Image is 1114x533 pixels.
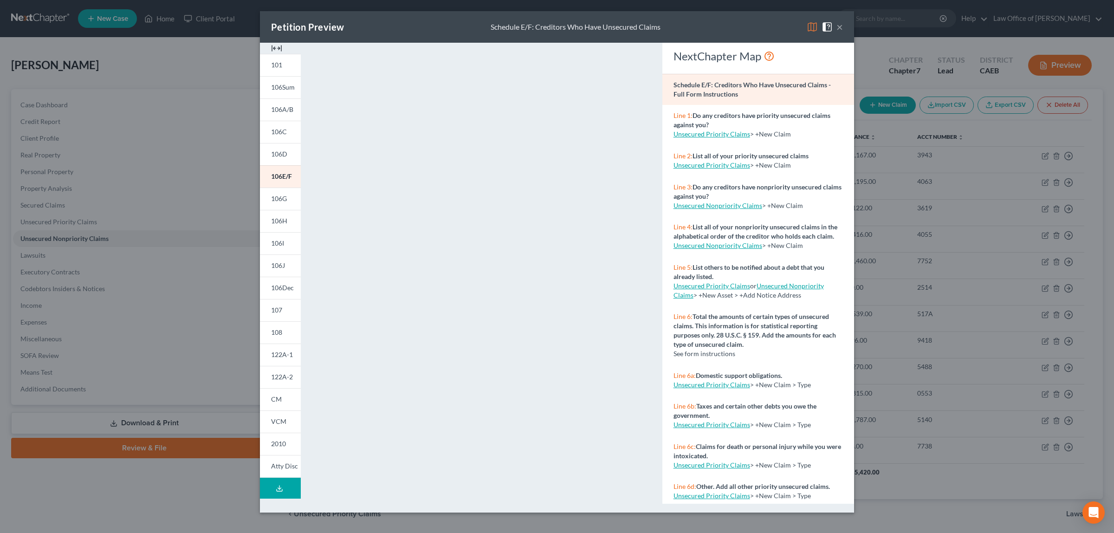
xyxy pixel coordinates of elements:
[762,201,803,209] span: > +New Claim
[674,381,750,389] a: Unsecured Priority Claims
[807,21,818,32] img: map-eea8200ae884c6f1103ae1953ef3d486a96c86aabb227e865a55264e3737af1f.svg
[674,402,696,410] span: Line 6b:
[674,461,750,469] a: Unsecured Priority Claims
[260,433,301,455] a: 2010
[822,21,833,32] img: help-close-5ba153eb36485ed6c1ea00a893f15db1cb9b99d6cae46e1a8edb6c62d00a1a76.svg
[271,105,293,113] span: 106A/B
[674,183,842,200] strong: Do any creditors have nonpriority unsecured claims against you?
[750,461,811,469] span: > +New Claim > Type
[674,350,735,357] span: See form instructions
[674,421,750,429] a: Unsecured Priority Claims
[674,492,750,500] a: Unsecured Priority Claims
[260,232,301,254] a: 106I
[260,254,301,277] a: 106J
[271,61,282,69] span: 101
[674,223,837,240] strong: List all of your nonpriority unsecured claims in the alphabetical order of the creditor who holds...
[696,371,782,379] strong: Domestic support obligations.
[674,263,693,271] span: Line 5:
[271,172,292,180] span: 106E/F
[750,381,811,389] span: > +New Claim > Type
[271,373,293,381] span: 122A-2
[260,54,301,76] a: 101
[260,121,301,143] a: 106C
[260,76,301,98] a: 106Sum
[674,282,824,299] a: Unsecured Nonpriority Claims
[762,241,803,249] span: > +New Claim
[271,306,282,314] span: 107
[271,395,282,403] span: CM
[271,43,282,54] img: expand-e0f6d898513216a626fdd78e52531dac95497ffd26381d4c15ee2fc46db09dca.svg
[271,328,282,336] span: 108
[674,312,693,320] span: Line 6:
[750,130,791,138] span: > +New Claim
[674,241,762,249] a: Unsecured Nonpriority Claims
[674,152,693,160] span: Line 2:
[271,128,287,136] span: 106C
[271,239,284,247] span: 106I
[674,371,696,379] span: Line 6a:
[260,143,301,165] a: 106D
[271,195,287,202] span: 106G
[260,344,301,366] a: 122A-1
[674,111,693,119] span: Line 1:
[836,21,843,32] button: ×
[674,482,696,490] span: Line 6d:
[260,277,301,299] a: 106Dec
[674,282,824,299] span: > +New Asset > +Add Notice Address
[271,20,344,33] div: Petition Preview
[674,111,830,129] strong: Do any creditors have priority unsecured claims against you?
[271,284,294,292] span: 106Dec
[260,165,301,188] a: 106E/F
[271,417,286,425] span: VCM
[271,150,287,158] span: 106D
[674,282,750,290] a: Unsecured Priority Claims
[674,442,841,460] strong: Claims for death or personal injury while you were intoxicated.
[674,402,816,419] strong: Taxes and certain other debts you owe the government.
[693,152,809,160] strong: List all of your priority unsecured claims
[674,282,757,290] span: or
[271,462,298,470] span: Atty Disc
[674,263,824,280] strong: List others to be notified about a debt that you already listed.
[271,83,295,91] span: 106Sum
[491,22,661,32] div: Schedule E/F: Creditors Who Have Unsecured Claims
[674,183,693,191] span: Line 3:
[674,223,693,231] span: Line 4:
[674,49,843,64] div: NextChapter Map
[750,161,791,169] span: > +New Claim
[674,442,696,450] span: Line 6c:
[260,98,301,121] a: 106A/B
[317,50,645,503] iframe: <object ng-attr-data='[URL][DOMAIN_NAME]' type='application/pdf' width='100%' height='975px'></ob...
[674,312,836,348] strong: Total the amounts of certain types of unsecured claims. This information is for statistical repor...
[271,217,287,225] span: 106H
[750,492,811,500] span: > +New Claim > Type
[696,482,830,490] strong: Other. Add all other priority unsecured claims.
[260,299,301,321] a: 107
[674,161,750,169] a: Unsecured Priority Claims
[260,366,301,388] a: 122A-2
[674,130,750,138] a: Unsecured Priority Claims
[260,388,301,410] a: CM
[260,188,301,210] a: 106G
[750,421,811,429] span: > +New Claim > Type
[1082,501,1105,524] div: Open Intercom Messenger
[260,321,301,344] a: 108
[674,81,831,98] strong: Schedule E/F: Creditors Who Have Unsecured Claims - Full Form Instructions
[674,201,762,209] a: Unsecured Nonpriority Claims
[271,351,293,358] span: 122A-1
[271,440,286,448] span: 2010
[260,410,301,433] a: VCM
[271,261,285,269] span: 106J
[260,455,301,478] a: Atty Disc
[260,210,301,232] a: 106H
